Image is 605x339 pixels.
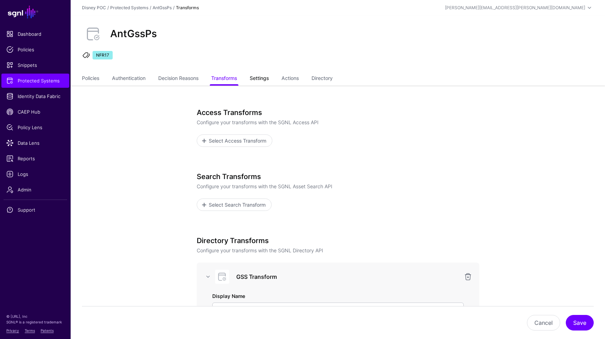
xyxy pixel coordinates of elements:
span: Support [6,206,64,213]
a: SGNL [4,4,66,20]
span: Select Access Transform [208,137,267,144]
a: Transforms [211,72,237,86]
a: Protected Systems [110,5,148,10]
a: Decision Reasons [158,72,198,86]
a: Policy Lens [1,120,69,134]
span: Dashboard [6,30,64,38]
a: Terms [25,328,35,333]
a: Settings [250,72,269,86]
a: CAEP Hub [1,105,69,119]
a: Reports [1,151,69,166]
span: Admin [6,186,64,193]
h2: AntGssPs [110,28,157,40]
span: Policy Lens [6,124,64,131]
a: Snippets [1,58,69,72]
a: Policies [82,72,99,86]
span: Identity Data Fabric [6,93,64,100]
label: Display Name [212,292,245,300]
div: / [106,5,110,11]
a: Patents [41,328,54,333]
h3: Access Transforms [197,108,479,117]
span: NFR17 [93,51,113,59]
p: SGNL® is a registered trademark [6,319,64,325]
strong: Transforms [176,5,199,10]
div: / [148,5,153,11]
span: Data Lens [6,139,64,146]
p: Configure your transforms with the SGNL Asset Search API [197,183,479,190]
p: © [URL], Inc [6,314,64,319]
a: AntGssPs [153,5,172,10]
h3: Directory Transforms [197,236,479,245]
p: Configure your transforms with the SGNL Directory API [197,247,479,254]
a: Directory [312,72,333,86]
a: Identity Data Fabric [1,89,69,103]
div: [PERSON_NAME][EMAIL_ADDRESS][PERSON_NAME][DOMAIN_NAME] [445,5,585,11]
button: Save [566,315,594,331]
div: / [172,5,176,11]
a: Admin [1,183,69,197]
span: Snippets [6,62,64,69]
span: Reports [6,155,64,162]
span: CAEP Hub [6,108,64,115]
a: Privacy [6,328,19,333]
span: Protected Systems [6,77,64,84]
span: Logs [6,171,64,178]
h3: Search Transforms [197,172,479,181]
span: Policies [6,46,64,53]
h3: GSS Transform [236,272,459,281]
a: Logs [1,167,69,181]
a: Authentication [112,72,146,86]
p: Configure your transforms with the SGNL Access API [197,119,479,126]
img: svg+xml;base64,PHN2ZyB3aWR0aD0iNjQiIGhlaWdodD0iNjQiIHZpZXdCb3g9IjAgMCA2NCA2NCIgZmlsbD0ibm9uZSIgeG... [215,270,229,284]
a: Protected Systems [1,74,69,88]
a: Policies [1,42,69,57]
a: Disney POC [82,5,106,10]
a: Actions [281,72,299,86]
span: Select Search Transform [208,201,266,208]
a: Data Lens [1,136,69,150]
button: Cancel [527,315,560,331]
a: Dashboard [1,27,69,41]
